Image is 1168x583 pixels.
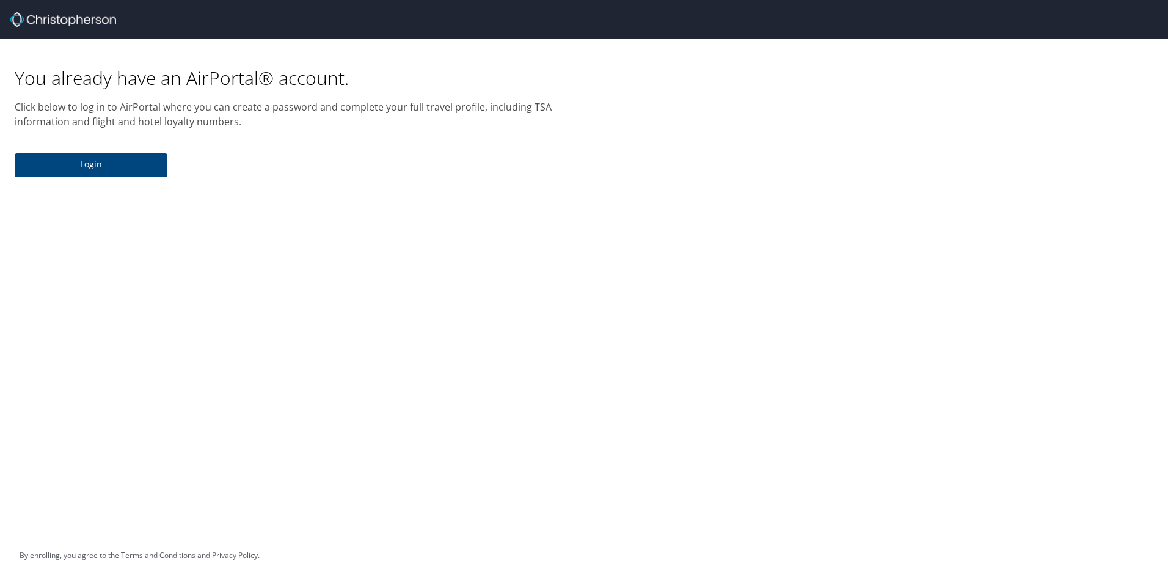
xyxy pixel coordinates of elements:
a: Terms and Conditions [121,550,195,560]
h1: You already have an AirPortal® account. [15,66,569,90]
p: Click below to log in to AirPortal where you can create a password and complete your full travel ... [15,100,569,129]
span: Login [24,157,158,172]
div: By enrolling, you agree to the and . [20,540,260,571]
a: Privacy Policy [212,550,258,560]
button: Login [15,153,167,177]
img: cbt logo [10,12,116,27]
